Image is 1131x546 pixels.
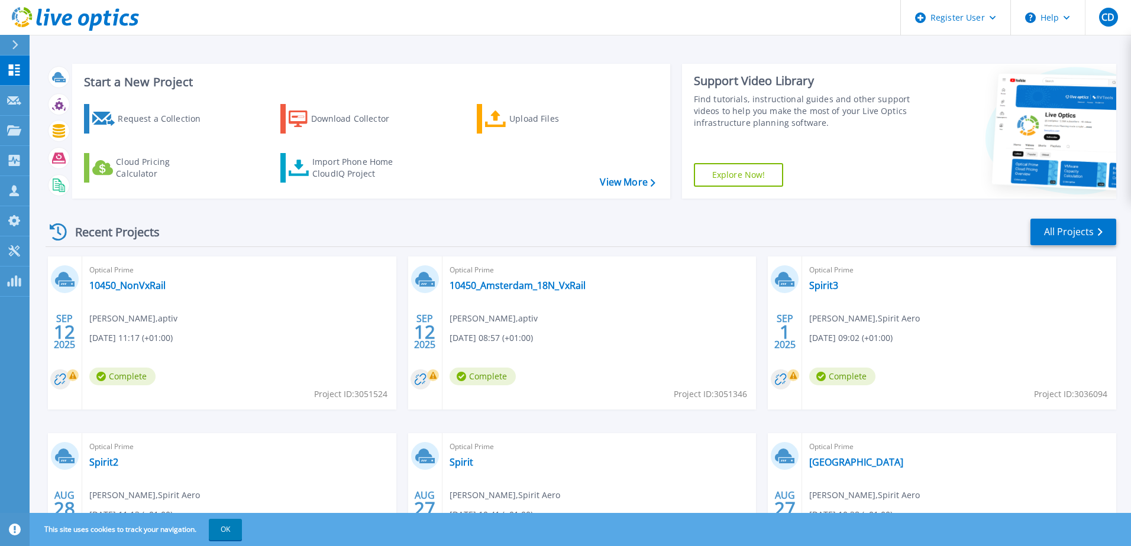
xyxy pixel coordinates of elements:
[450,489,560,502] span: [PERSON_NAME] , Spirit Aero
[694,163,784,187] a: Explore Now!
[413,310,436,353] div: SEP 2025
[809,312,920,325] span: [PERSON_NAME] , Spirit Aero
[450,440,749,453] span: Optical Prime
[116,156,211,180] div: Cloud Pricing Calculator
[450,279,586,291] a: 10450_Amsterdam_18N_VxRail
[53,487,76,530] div: AUG 2025
[209,519,242,540] button: OK
[809,331,893,344] span: [DATE] 09:02 (+01:00)
[314,388,387,401] span: Project ID: 3051524
[280,104,412,134] a: Download Collector
[1030,219,1116,245] a: All Projects
[413,487,436,530] div: AUG 2025
[89,279,166,291] a: 10450_NonVxRail
[450,508,533,521] span: [DATE] 10:41 (+01:00)
[89,264,389,277] span: Optical Prime
[118,107,212,131] div: Request a Collection
[509,107,604,131] div: Upload Files
[450,331,533,344] span: [DATE] 08:57 (+01:00)
[54,503,75,513] span: 28
[809,440,1109,453] span: Optical Prime
[89,368,156,385] span: Complete
[694,73,915,89] div: Support Video Library
[450,312,538,325] span: [PERSON_NAME] , aptiv
[450,368,516,385] span: Complete
[809,279,838,291] a: Spirit3
[809,508,893,521] span: [DATE] 10:38 (+01:00)
[809,368,875,385] span: Complete
[89,456,118,468] a: Spirit2
[84,76,655,89] h3: Start a New Project
[84,104,216,134] a: Request a Collection
[450,264,749,277] span: Optical Prime
[674,388,747,401] span: Project ID: 3051346
[414,327,435,337] span: 12
[774,310,796,353] div: SEP 2025
[89,489,200,502] span: [PERSON_NAME] , Spirit Aero
[33,519,242,540] span: This site uses cookies to track your navigation.
[774,487,796,530] div: AUG 2025
[312,156,405,180] div: Import Phone Home CloudIQ Project
[477,104,609,134] a: Upload Files
[311,107,406,131] div: Download Collector
[1034,388,1107,401] span: Project ID: 3036094
[414,503,435,513] span: 27
[89,440,389,453] span: Optical Prime
[84,153,216,183] a: Cloud Pricing Calculator
[89,312,177,325] span: [PERSON_NAME] , aptiv
[54,327,75,337] span: 12
[809,456,903,468] a: [GEOGRAPHIC_DATA]
[450,456,473,468] a: Spirit
[774,503,796,513] span: 27
[89,508,173,521] span: [DATE] 11:13 (+01:00)
[53,310,76,353] div: SEP 2025
[809,489,920,502] span: [PERSON_NAME] , Spirit Aero
[46,217,176,246] div: Recent Projects
[89,331,173,344] span: [DATE] 11:17 (+01:00)
[694,93,915,129] div: Find tutorials, instructional guides and other support videos to help you make the most of your L...
[780,327,790,337] span: 1
[600,177,655,188] a: View More
[1101,12,1114,22] span: CD
[809,264,1109,277] span: Optical Prime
